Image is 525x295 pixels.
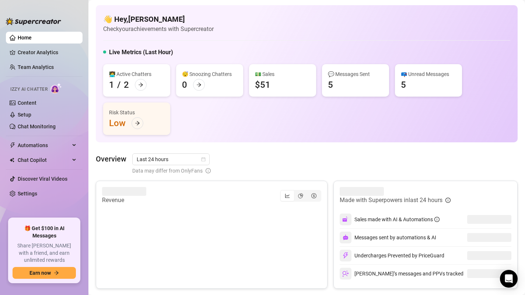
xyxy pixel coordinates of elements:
[182,79,187,91] div: 0
[18,35,32,41] a: Home
[342,216,349,223] img: svg%3e
[255,70,310,78] div: 💵 Sales
[401,79,406,91] div: 5
[196,82,202,87] span: arrow-right
[109,70,164,78] div: 👩‍💻 Active Chatters
[18,139,70,151] span: Automations
[340,232,436,243] div: Messages sent by automations & AI
[109,48,173,57] h5: Live Metrics (Last Hour)
[135,121,140,126] span: arrow-right
[10,142,15,148] span: thunderbolt
[343,235,349,240] img: svg%3e
[340,268,463,280] div: [PERSON_NAME]’s messages and PPVs tracked
[18,100,36,106] a: Content
[401,70,456,78] div: 📪 Unread Messages
[340,250,444,261] div: Undercharges Prevented by PriceGuard
[182,70,237,78] div: 😴 Snoozing Chatters
[50,83,62,94] img: AI Chatter
[10,86,48,93] span: Izzy AI Chatter
[311,193,316,198] span: dollar-circle
[137,154,205,165] span: Last 24 hours
[18,124,56,129] a: Chat Monitoring
[280,190,321,202] div: segmented control
[96,153,126,164] article: Overview
[13,267,76,279] button: Earn nowarrow-right
[124,79,129,91] div: 2
[328,79,333,91] div: 5
[13,225,76,239] span: 🎁 Get $100 in AI Messages
[13,242,76,264] span: Share [PERSON_NAME] with a friend, and earn unlimited rewards
[10,157,14,163] img: Chat Copilot
[6,18,61,25] img: logo-BBDzfeDw.svg
[354,215,440,223] div: Sales made with AI & Automations
[285,193,290,198] span: line-chart
[340,196,442,205] article: Made with Superpowers in last 24 hours
[18,176,67,182] a: Discover Viral Videos
[18,154,70,166] span: Chat Copilot
[18,191,37,197] a: Settings
[342,252,349,259] img: svg%3e
[138,82,143,87] span: arrow-right
[500,270,518,288] div: Open Intercom Messenger
[103,24,214,34] article: Check your achievements with Supercreator
[29,270,51,276] span: Earn now
[206,167,211,175] span: info-circle
[132,167,203,175] span: Data may differ from OnlyFans
[328,70,383,78] div: 💬 Messages Sent
[255,79,270,91] div: $51
[201,157,206,162] span: calendar
[18,46,77,58] a: Creator Analytics
[109,79,114,91] div: 1
[18,112,31,118] a: Setup
[103,14,214,24] h4: 👋 Hey, [PERSON_NAME]
[18,64,54,70] a: Team Analytics
[445,198,451,203] span: info-circle
[109,108,164,117] div: Risk Status
[342,270,349,277] img: svg%3e
[54,270,59,275] span: arrow-right
[434,217,440,222] span: info-circle
[298,193,303,198] span: pie-chart
[102,196,146,205] article: Revenue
